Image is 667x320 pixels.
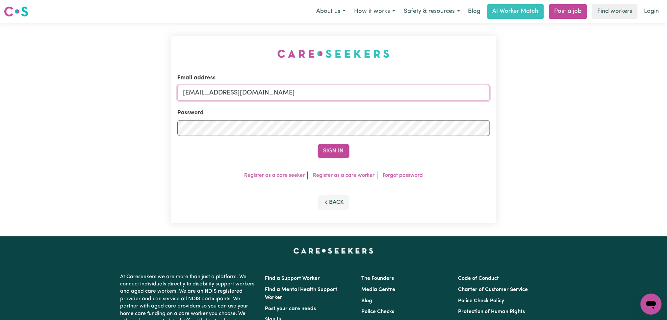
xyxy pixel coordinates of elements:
button: Safety & resources [399,5,464,18]
button: Back [318,195,349,210]
a: Register as a care seeker [244,173,305,178]
a: Careseekers logo [4,4,28,19]
iframe: Button to launch messaging window [641,294,662,315]
a: Blog [464,4,485,19]
a: Find a Support Worker [265,276,320,281]
a: Register as a care worker [313,173,374,178]
a: Code of Conduct [458,276,499,281]
a: Forgot password [383,173,423,178]
a: Find workers [592,4,638,19]
a: Login [640,4,663,19]
a: Police Check Policy [458,298,504,304]
button: How it works [350,5,399,18]
img: Careseekers logo [4,6,28,17]
a: Find a Mental Health Support Worker [265,287,338,300]
a: Post a job [549,4,587,19]
a: AI Worker Match [487,4,544,19]
a: Protection of Human Rights [458,309,525,314]
label: Password [177,109,204,117]
button: About us [312,5,350,18]
a: The Founders [362,276,394,281]
a: Media Centre [362,287,396,292]
label: Email address [177,74,216,82]
a: Careseekers home page [294,248,373,253]
a: Charter of Customer Service [458,287,528,292]
button: Sign In [318,144,349,158]
a: Police Checks [362,309,395,314]
input: Email address [177,85,490,101]
a: Blog [362,298,372,304]
a: Post your care needs [265,306,316,311]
